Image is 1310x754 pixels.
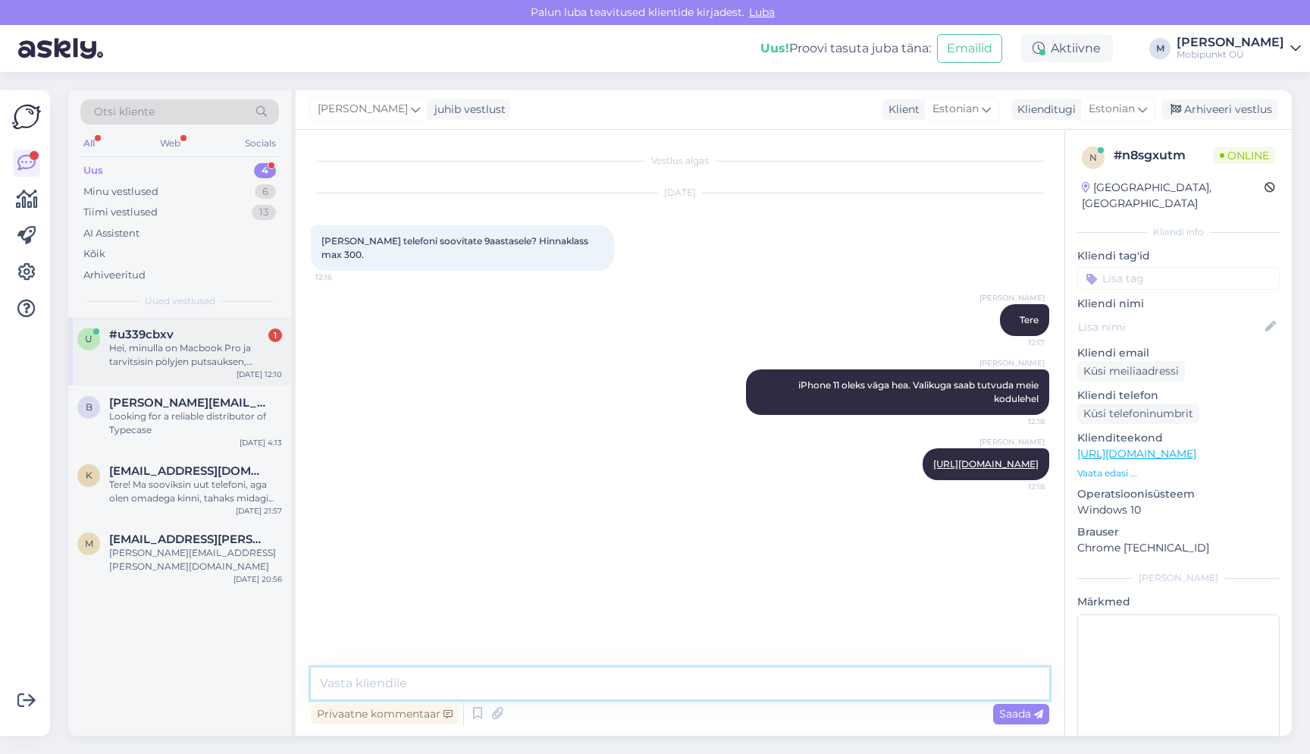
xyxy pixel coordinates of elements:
span: Otsi kliente [94,104,155,120]
input: Lisa tag [1077,267,1280,290]
span: kunozifier@gmail.com [109,464,267,478]
div: M [1149,38,1171,59]
span: 12:17 [988,337,1045,348]
div: Web [157,134,183,153]
div: Klient [882,102,920,118]
span: Saada [999,707,1043,721]
a: [URL][DOMAIN_NAME] [933,458,1039,470]
div: Arhiveeri vestlus [1161,99,1278,120]
p: Märkmed [1077,594,1280,610]
span: benson@typecase.co [109,396,267,410]
input: Lisa nimi [1078,319,1262,335]
p: Kliendi telefon [1077,388,1280,404]
div: AI Assistent [83,226,139,241]
div: Arhiveeritud [83,268,146,283]
div: [DATE] [311,186,1049,199]
span: Tere [1020,314,1039,325]
span: Uued vestlused [145,294,215,308]
span: Estonian [1089,101,1135,118]
span: #u339cbxv [109,328,174,341]
p: Brauser [1077,524,1280,540]
p: Windows 10 [1077,502,1280,518]
div: Kõik [83,247,105,262]
div: Kliendi info [1077,225,1280,239]
div: Klienditugi [1011,102,1076,118]
div: 13 [252,205,276,220]
p: Vaata edasi ... [1077,467,1280,480]
span: m [85,538,93,549]
span: k [86,470,92,481]
span: n [1089,152,1097,163]
div: Looking for a reliable distributor of Typecase [109,410,282,437]
span: 12:16 [315,272,372,283]
span: [PERSON_NAME] [318,101,408,118]
div: [DATE] 12:10 [237,369,282,380]
div: All [80,134,98,153]
div: Proovi tasuta juba täna: [760,39,931,58]
div: [PERSON_NAME][EMAIL_ADDRESS][PERSON_NAME][DOMAIN_NAME] [109,546,282,573]
span: [PERSON_NAME] [979,357,1045,369]
p: Chrome [TECHNICAL_ID] [1077,540,1280,556]
div: Küsi telefoninumbrit [1077,404,1199,424]
a: [URL][DOMAIN_NAME] [1077,447,1196,460]
div: Küsi meiliaadressi [1077,361,1185,382]
p: Klienditeekond [1077,430,1280,446]
a: [PERSON_NAME]Mobipunkt OÜ [1177,36,1301,61]
span: [PERSON_NAME] [979,292,1045,303]
span: [PERSON_NAME] [979,436,1045,448]
img: Askly Logo [12,102,41,131]
div: [DATE] 20:56 [233,573,282,585]
div: juhib vestlust [428,102,506,118]
div: Privaatne kommentaar [311,704,459,724]
span: [PERSON_NAME] telefoni soovitate 9aastasele? Hinnaklass max 300. [321,235,591,260]
div: Tiimi vestlused [83,205,158,220]
div: Hei, minulla on Macbook Pro ja tarvitsisin pölyjen putsauksen, varsinkin näppäimistön alta. Jotku... [109,341,282,369]
span: Online [1214,147,1275,164]
div: 4 [254,163,276,178]
div: Aktiivne [1020,35,1113,62]
span: Luba [744,5,779,19]
span: 12:18 [988,416,1045,427]
p: Operatsioonisüsteem [1077,486,1280,502]
div: [PERSON_NAME] [1077,571,1280,585]
div: Vestlus algas [311,154,1049,168]
div: [PERSON_NAME] [1177,36,1284,49]
span: monika.aedma@gmail.com [109,533,267,546]
div: [DATE] 21:57 [236,505,282,517]
div: [DATE] 4:13 [240,437,282,448]
span: b [86,401,92,413]
span: iPhone 11 oleks väga hea. Valikuga saab tutvuda meie kodulehel [798,379,1041,404]
div: 6 [255,184,276,199]
div: Socials [242,134,279,153]
div: Uus [83,163,103,178]
div: Minu vestlused [83,184,158,199]
span: u [85,333,92,344]
p: Kliendi email [1077,345,1280,361]
span: Estonian [932,101,979,118]
div: Mobipunkt OÜ [1177,49,1284,61]
span: 12:18 [988,481,1045,492]
p: Kliendi tag'id [1077,248,1280,264]
div: [GEOGRAPHIC_DATA], [GEOGRAPHIC_DATA] [1082,180,1265,212]
button: Emailid [937,34,1002,63]
p: Kliendi nimi [1077,296,1280,312]
div: # n8sgxutm [1114,146,1214,165]
div: 1 [268,328,282,342]
b: Uus! [760,41,789,55]
div: Tere! Ma sooviksin uut telefoni, aga olen omadega kinni, tahaks midagi mis on kõrgem kui 60hz ekr... [109,478,282,505]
